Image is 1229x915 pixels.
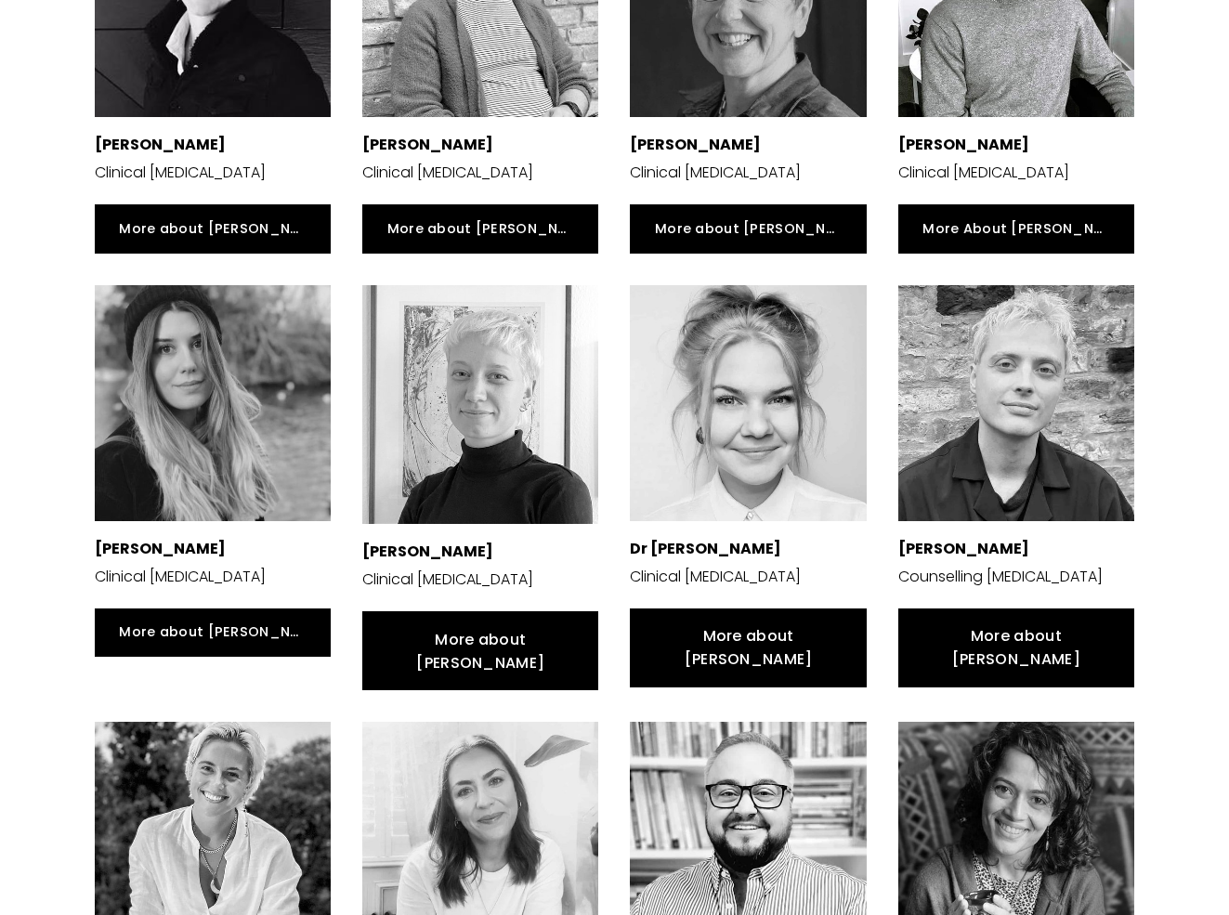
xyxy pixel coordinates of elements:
[630,204,866,254] a: More about [PERSON_NAME]
[630,564,866,591] p: Clinical [MEDICAL_DATA]
[95,132,331,159] p: [PERSON_NAME]
[898,160,1134,187] p: Clinical [MEDICAL_DATA]
[898,608,1134,687] a: More about [PERSON_NAME]
[95,608,331,658] a: More about [PERSON_NAME]
[95,564,331,591] p: Clinical [MEDICAL_DATA]
[362,204,598,254] a: More about [PERSON_NAME]
[630,160,866,187] p: Clinical [MEDICAL_DATA]
[362,567,598,594] p: Clinical [MEDICAL_DATA]
[362,611,598,690] a: More about [PERSON_NAME]
[95,160,331,187] p: Clinical [MEDICAL_DATA]
[898,564,1134,591] p: Counselling [MEDICAL_DATA]
[95,204,331,254] a: More about [PERSON_NAME]
[898,536,1134,563] p: [PERSON_NAME]
[95,536,331,563] p: [PERSON_NAME]
[630,536,866,563] p: Dr [PERSON_NAME]
[362,160,598,187] p: Clinical [MEDICAL_DATA]
[630,608,866,687] a: More about [PERSON_NAME]
[630,132,866,159] p: [PERSON_NAME]
[362,132,598,159] p: [PERSON_NAME]
[362,539,598,566] p: [PERSON_NAME]
[898,204,1134,254] a: More About [PERSON_NAME]
[898,132,1134,159] p: [PERSON_NAME]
